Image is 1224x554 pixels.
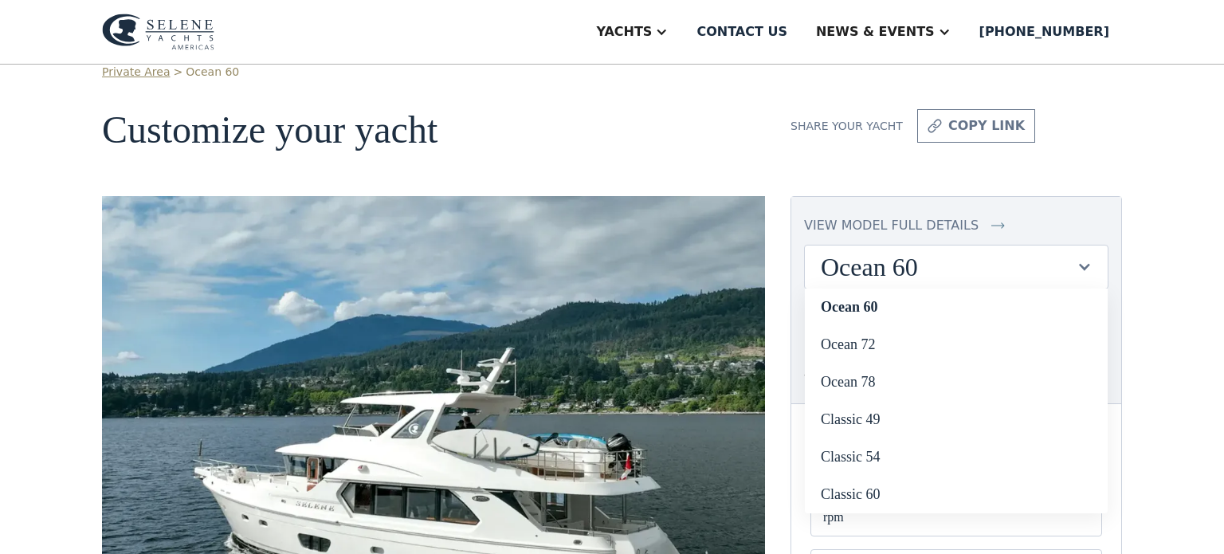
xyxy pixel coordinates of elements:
[991,216,1005,235] img: icon
[805,401,1108,438] a: Classic 49
[696,22,787,41] div: Contact us
[928,116,942,136] img: icon
[805,289,1108,326] a: Ocean 60
[173,64,182,81] div: >
[816,22,935,41] div: News & EVENTS
[805,246,1108,289] div: Ocean 60
[805,476,1108,513] a: Classic 60
[102,64,170,81] a: Private Area
[979,22,1109,41] div: [PHONE_NUMBER]
[805,326,1108,363] a: Ocean 72
[804,216,979,235] div: view model full details
[804,350,867,362] span: Please note:
[805,363,1108,401] a: Ocean 78
[102,14,214,50] img: logo
[821,252,1076,282] div: Ocean 60
[804,216,1108,235] a: view model full details
[804,346,1108,384] div: Prices in USD, and subject to change - please contact us for official quote.
[186,64,239,81] a: Ocean 60
[948,116,1025,136] div: copy link
[790,118,903,135] div: Share your yacht
[917,109,1035,143] a: copy link
[805,438,1108,476] a: Classic 54
[805,289,1108,513] nav: Ocean 60
[102,109,765,151] h1: Customize your yacht
[596,22,652,41] div: Yachts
